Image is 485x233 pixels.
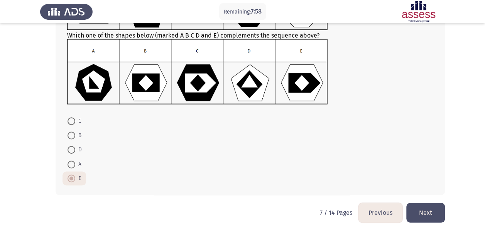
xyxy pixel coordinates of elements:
[320,209,352,216] p: 7 / 14 Pages
[75,131,81,140] span: B
[358,203,402,223] button: load previous page
[406,203,445,223] button: load next page
[75,160,81,169] span: A
[224,7,262,17] p: Remaining:
[75,174,81,183] span: E
[75,145,82,154] span: D
[392,1,445,22] img: Assessment logo of ASSESS Focus 4 Module Assessment (EN/AR) (Basic - IB)
[67,39,328,105] img: UkFYYl8wMzFfQi5wbmcxNjkxMjk5MTY4MTAy.png
[40,1,93,22] img: Assess Talent Management logo
[75,116,81,126] span: C
[251,8,262,15] span: 7:58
